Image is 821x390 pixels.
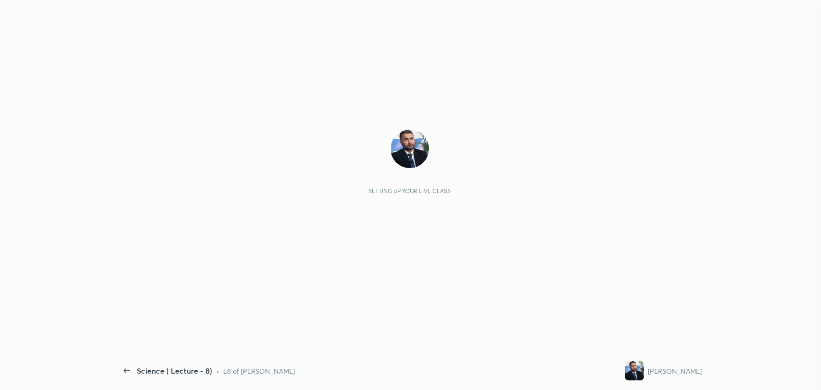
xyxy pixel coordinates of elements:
img: cb5e8b54239f41d58777b428674fb18d.jpg [625,361,644,380]
div: Science ( Lecture - 8) [137,365,212,377]
div: [PERSON_NAME] [648,366,702,376]
div: Setting up your live class [368,187,451,195]
div: L8 of [PERSON_NAME] [223,366,295,376]
div: • [216,366,219,376]
img: cb5e8b54239f41d58777b428674fb18d.jpg [391,130,429,168]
